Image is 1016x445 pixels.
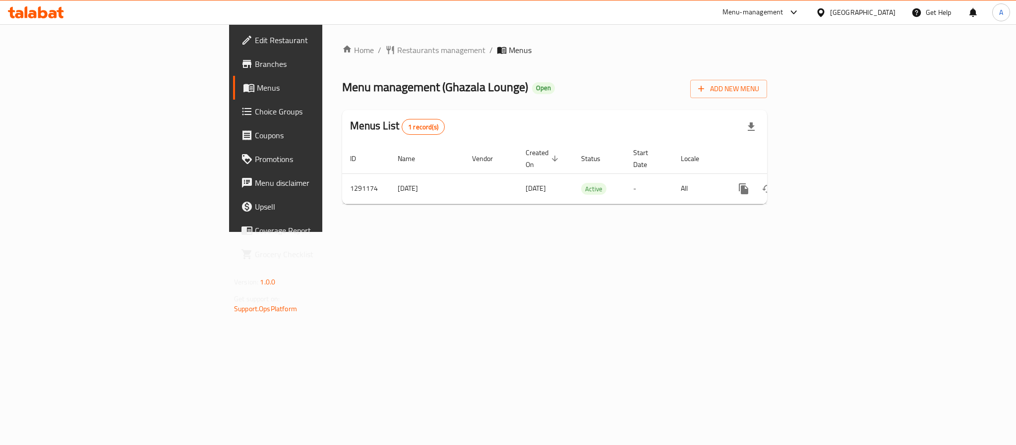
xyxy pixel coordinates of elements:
[526,147,561,170] span: Created On
[397,44,485,56] span: Restaurants management
[233,171,399,195] a: Menu disclaimer
[489,44,493,56] li: /
[673,173,724,204] td: All
[532,84,555,92] span: Open
[255,224,391,236] span: Coverage Report
[756,177,779,201] button: Change Status
[255,201,391,213] span: Upsell
[255,129,391,141] span: Coupons
[732,177,756,201] button: more
[350,153,369,165] span: ID
[509,44,532,56] span: Menus
[402,122,444,132] span: 1 record(s)
[472,153,506,165] span: Vendor
[255,58,391,70] span: Branches
[255,177,391,189] span: Menu disclaimer
[233,147,399,171] a: Promotions
[342,76,528,98] span: Menu management ( Ghazala Lounge )
[681,153,712,165] span: Locale
[690,80,767,98] button: Add New Menu
[233,219,399,242] a: Coverage Report
[350,118,445,135] h2: Menus List
[255,34,391,46] span: Edit Restaurant
[532,82,555,94] div: Open
[999,7,1003,18] span: A
[402,119,445,135] div: Total records count
[342,144,835,204] table: enhanced table
[581,153,613,165] span: Status
[233,76,399,100] a: Menus
[633,147,661,170] span: Start Date
[342,44,767,56] nav: breadcrumb
[234,302,297,315] a: Support.OpsPlatform
[255,248,391,260] span: Grocery Checklist
[739,115,763,139] div: Export file
[260,276,275,288] span: 1.0.0
[234,276,258,288] span: Version:
[390,173,464,204] td: [DATE]
[233,242,399,266] a: Grocery Checklist
[233,195,399,219] a: Upsell
[233,52,399,76] a: Branches
[385,44,485,56] a: Restaurants management
[233,28,399,52] a: Edit Restaurant
[255,153,391,165] span: Promotions
[698,83,759,95] span: Add New Menu
[526,182,546,195] span: [DATE]
[625,173,673,204] td: -
[830,7,896,18] div: [GEOGRAPHIC_DATA]
[233,100,399,123] a: Choice Groups
[234,292,280,305] span: Get support on:
[722,6,783,18] div: Menu-management
[724,144,835,174] th: Actions
[581,183,606,195] span: Active
[233,123,399,147] a: Coupons
[398,153,428,165] span: Name
[255,106,391,117] span: Choice Groups
[257,82,391,94] span: Menus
